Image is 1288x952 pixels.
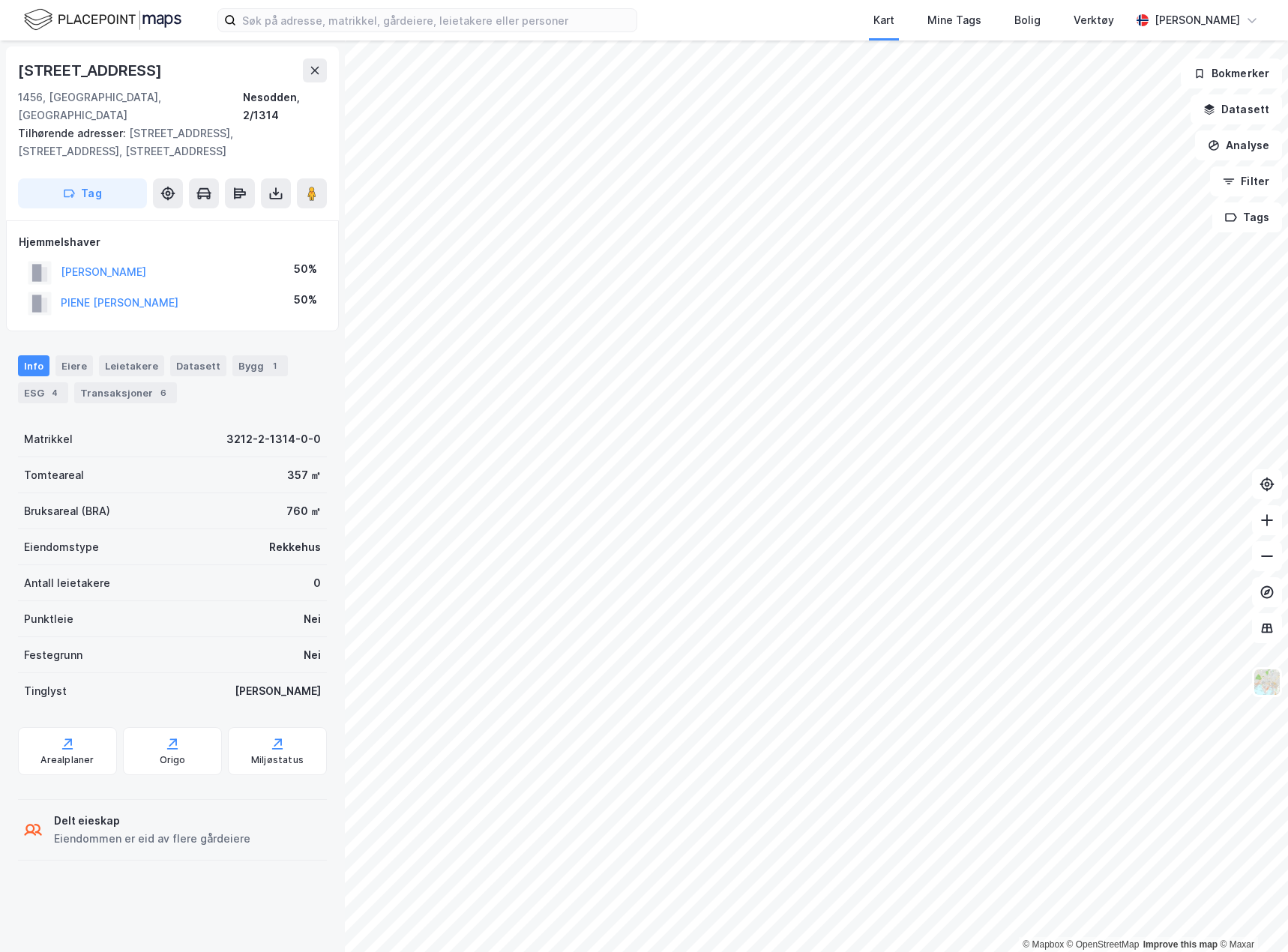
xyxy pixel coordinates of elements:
[54,812,250,830] div: Delt eieskap
[18,127,129,139] span: Tilhørende adresser:
[40,754,94,766] div: Arealplaner
[1023,939,1064,950] a: Mapbox
[1155,11,1240,29] div: [PERSON_NAME]
[304,646,321,664] div: Nei
[1191,94,1282,124] button: Datasett
[1143,939,1218,950] a: Improve this map
[24,646,82,664] div: Festegrunn
[294,291,317,309] div: 50%
[1067,939,1140,950] a: OpenStreetMap
[269,538,321,556] div: Rekkehus
[236,9,637,31] input: Søk på adresse, matrikkel, gårdeiere, leietakere eller personer
[55,355,93,376] div: Eiere
[160,754,186,766] div: Origo
[18,88,243,124] div: 1456, [GEOGRAPHIC_DATA], [GEOGRAPHIC_DATA]
[873,11,894,29] div: Kart
[232,355,288,376] div: Bygg
[1195,130,1282,160] button: Analyse
[18,382,68,403] div: ESG
[47,385,62,400] div: 4
[235,682,321,700] div: [PERSON_NAME]
[1210,166,1282,196] button: Filter
[18,58,165,82] div: [STREET_ADDRESS]
[304,610,321,628] div: Nei
[18,178,147,208] button: Tag
[99,355,164,376] div: Leietakere
[24,682,67,700] div: Tinglyst
[54,830,250,848] div: Eiendommen er eid av flere gårdeiere
[18,355,49,376] div: Info
[170,355,226,376] div: Datasett
[24,538,99,556] div: Eiendomstype
[1212,202,1282,232] button: Tags
[1253,668,1281,696] img: Z
[1074,11,1114,29] div: Verktøy
[74,382,177,403] div: Transaksjoner
[156,385,171,400] div: 6
[24,7,181,33] img: logo.f888ab2527a4732fd821a326f86c7f29.svg
[1181,58,1282,88] button: Bokmerker
[24,574,110,592] div: Antall leietakere
[24,502,110,520] div: Bruksareal (BRA)
[287,466,321,484] div: 357 ㎡
[1014,11,1041,29] div: Bolig
[1213,880,1288,952] iframe: Chat Widget
[18,124,315,160] div: [STREET_ADDRESS], [STREET_ADDRESS], [STREET_ADDRESS]
[294,260,317,278] div: 50%
[286,502,321,520] div: 760 ㎡
[226,430,321,448] div: 3212-2-1314-0-0
[243,88,327,124] div: Nesodden, 2/1314
[313,574,321,592] div: 0
[24,430,73,448] div: Matrikkel
[24,610,73,628] div: Punktleie
[251,754,304,766] div: Miljøstatus
[267,358,282,373] div: 1
[19,233,326,251] div: Hjemmelshaver
[24,466,84,484] div: Tomteareal
[927,11,981,29] div: Mine Tags
[1213,880,1288,952] div: Kontrollprogram for chat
